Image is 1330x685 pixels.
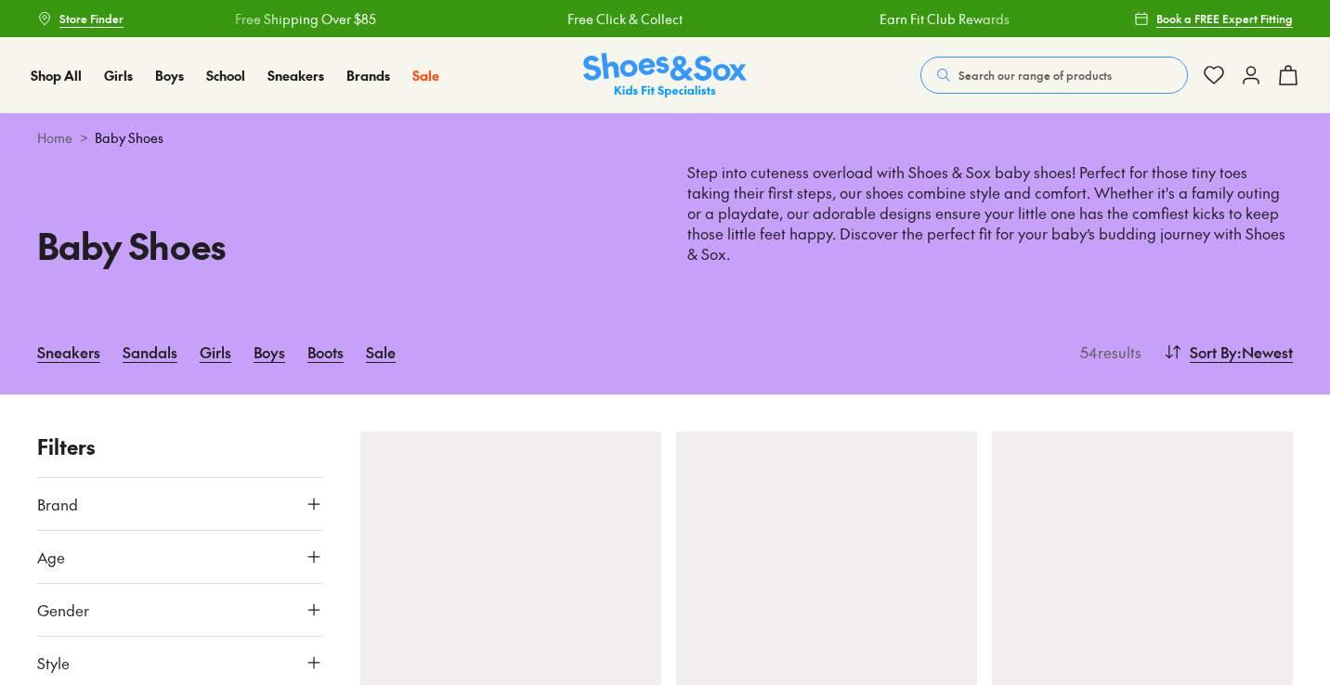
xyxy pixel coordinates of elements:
a: Sale [412,66,439,85]
span: Style [37,652,70,674]
a: Brands [346,66,390,85]
a: Sneakers [37,331,100,372]
a: Earn Fit Club Rewards [878,9,1008,29]
a: Boots [307,331,344,372]
a: Shop All [31,66,82,85]
button: Gender [37,584,323,636]
span: : Newest [1237,341,1293,363]
span: Baby Shoes [95,128,163,148]
p: Step into cuteness overload with Shoes & Sox baby shoes! Perfect for those tiny toes taking their... [687,162,1293,265]
span: Book a FREE Expert Fitting [1156,10,1293,27]
h1: Baby Shoes [37,219,643,272]
span: Brand [37,493,78,515]
a: School [206,66,245,85]
a: Sandals [123,331,177,372]
a: Book a FREE Expert Fitting [1134,2,1293,35]
span: Sort By [1190,341,1237,363]
a: Free Click & Collect [566,9,681,29]
a: Girls [104,66,133,85]
p: Filters [37,432,323,462]
button: Sort By:Newest [1164,331,1293,372]
a: Sale [366,331,396,372]
button: Age [37,531,323,583]
a: Shoes & Sox [583,53,747,98]
p: 54 results [1073,341,1141,363]
a: Store Finder [37,2,124,35]
a: Boys [155,66,184,85]
span: Search our range of products [958,67,1112,84]
div: > [37,128,1293,148]
span: Age [37,546,65,568]
a: Free Shipping Over $85 [233,9,374,29]
button: Search our range of products [920,57,1188,94]
a: Sneakers [267,66,324,85]
button: Brand [37,478,323,530]
a: Girls [200,331,231,372]
a: Boys [254,331,285,372]
span: Gender [37,599,89,621]
a: Home [37,128,72,148]
span: Store Finder [59,10,124,27]
img: SNS_Logo_Responsive.svg [583,53,747,98]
